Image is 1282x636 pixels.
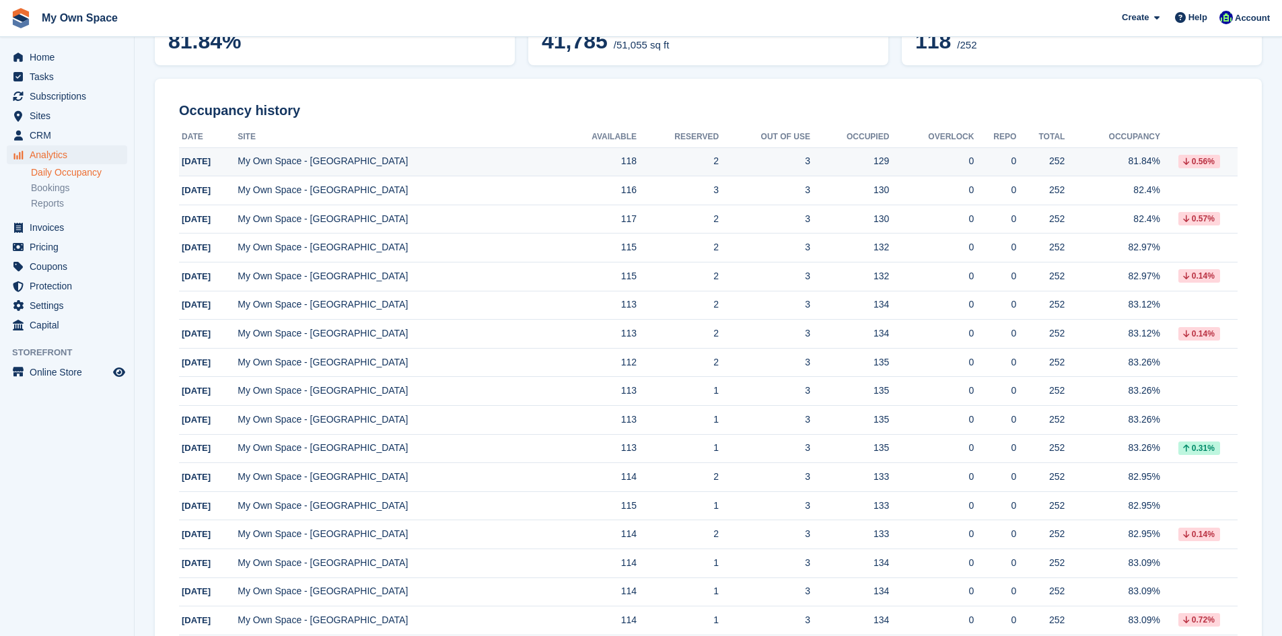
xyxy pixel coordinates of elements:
[889,613,974,627] div: 0
[7,67,127,86] a: menu
[810,269,889,283] div: 132
[182,443,211,453] span: [DATE]
[553,577,637,606] td: 114
[810,384,889,398] div: 135
[238,377,553,406] td: My Own Space - [GEOGRAPHIC_DATA]
[30,218,110,237] span: Invoices
[1065,377,1160,406] td: 83.26%
[1016,262,1065,291] td: 252
[889,556,974,570] div: 0
[1178,613,1220,627] div: 0.72%
[637,291,719,320] td: 2
[1065,606,1160,635] td: 83.09%
[810,127,889,148] th: Occupied
[889,326,974,341] div: 0
[182,328,211,339] span: [DATE]
[1065,577,1160,606] td: 83.09%
[7,316,127,334] a: menu
[238,127,553,148] th: Site
[238,577,553,606] td: My Own Space - [GEOGRAPHIC_DATA]
[553,147,637,176] td: 118
[1016,205,1065,234] td: 252
[810,326,889,341] div: 134
[719,147,810,176] td: 3
[182,472,211,482] span: [DATE]
[1016,176,1065,205] td: 252
[719,234,810,262] td: 3
[637,463,719,492] td: 2
[553,234,637,262] td: 115
[1235,11,1270,25] span: Account
[238,348,553,377] td: My Own Space - [GEOGRAPHIC_DATA]
[238,491,553,520] td: My Own Space - [GEOGRAPHIC_DATA]
[637,348,719,377] td: 2
[182,357,211,367] span: [DATE]
[810,527,889,541] div: 133
[7,277,127,295] a: menu
[637,577,719,606] td: 1
[30,363,110,382] span: Online Store
[614,39,670,50] span: /51,055 sq ft
[1065,348,1160,377] td: 83.26%
[889,212,974,226] div: 0
[179,103,1238,118] h2: Occupancy history
[30,48,110,67] span: Home
[30,145,110,164] span: Analytics
[31,182,127,195] a: Bookings
[915,29,951,53] span: 118
[7,296,127,315] a: menu
[553,291,637,320] td: 113
[974,326,1016,341] div: 0
[889,154,974,168] div: 0
[1016,606,1065,635] td: 252
[30,106,110,125] span: Sites
[810,240,889,254] div: 132
[1065,176,1160,205] td: 82.4%
[1188,11,1207,24] span: Help
[637,127,719,148] th: Reserved
[553,549,637,578] td: 114
[1065,147,1160,176] td: 81.84%
[889,441,974,455] div: 0
[1016,434,1065,463] td: 252
[1065,127,1160,148] th: Occupancy
[182,271,211,281] span: [DATE]
[11,8,31,28] img: stora-icon-8386f47178a22dfd0bd8f6a31ec36ba5ce8667c1dd55bd0f319d3a0aa187defe.svg
[719,434,810,463] td: 3
[637,320,719,349] td: 2
[182,242,211,252] span: [DATE]
[30,126,110,145] span: CRM
[810,413,889,427] div: 135
[238,291,553,320] td: My Own Space - [GEOGRAPHIC_DATA]
[553,262,637,291] td: 115
[719,348,810,377] td: 3
[182,558,211,568] span: [DATE]
[974,269,1016,283] div: 0
[1016,491,1065,520] td: 252
[182,529,211,539] span: [DATE]
[30,87,110,106] span: Subscriptions
[30,277,110,295] span: Protection
[637,234,719,262] td: 2
[974,413,1016,427] div: 0
[719,291,810,320] td: 3
[7,87,127,106] a: menu
[1016,234,1065,262] td: 252
[889,413,974,427] div: 0
[810,212,889,226] div: 130
[1065,520,1160,549] td: 82.95%
[719,127,810,148] th: Out of Use
[889,499,974,513] div: 0
[12,346,134,359] span: Storefront
[1016,320,1065,349] td: 252
[637,549,719,578] td: 1
[974,556,1016,570] div: 0
[553,205,637,234] td: 117
[1178,528,1220,541] div: 0.14%
[238,262,553,291] td: My Own Space - [GEOGRAPHIC_DATA]
[238,176,553,205] td: My Own Space - [GEOGRAPHIC_DATA]
[889,183,974,197] div: 0
[1178,269,1220,283] div: 0.14%
[810,441,889,455] div: 135
[238,434,553,463] td: My Own Space - [GEOGRAPHIC_DATA]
